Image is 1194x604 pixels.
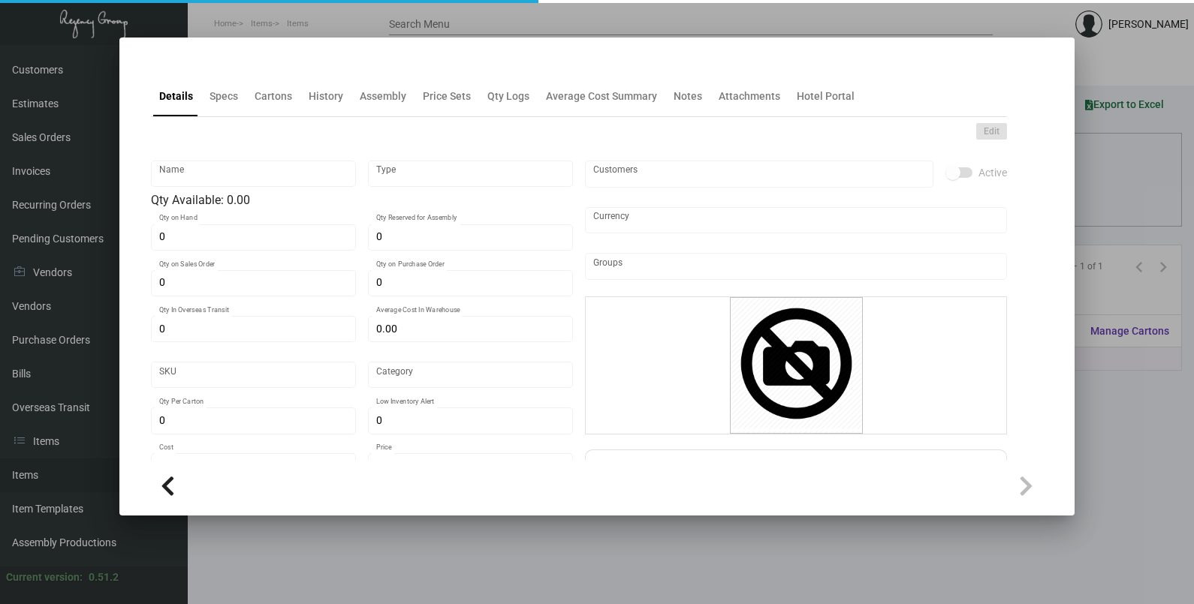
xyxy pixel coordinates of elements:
[797,89,855,104] div: Hotel Portal
[89,569,119,585] div: 0.51.2
[487,89,529,104] div: Qty Logs
[978,164,1007,182] span: Active
[593,168,926,180] input: Add new..
[976,123,1007,140] button: Edit
[719,89,780,104] div: Attachments
[151,191,573,209] div: Qty Available: 0.00
[674,89,702,104] div: Notes
[593,260,1000,272] input: Add new..
[546,89,657,104] div: Average Cost Summary
[423,89,471,104] div: Price Sets
[309,89,343,104] div: History
[360,89,406,104] div: Assembly
[159,89,193,104] div: Details
[984,125,1000,138] span: Edit
[210,89,238,104] div: Specs
[255,89,292,104] div: Cartons
[6,569,83,585] div: Current version:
